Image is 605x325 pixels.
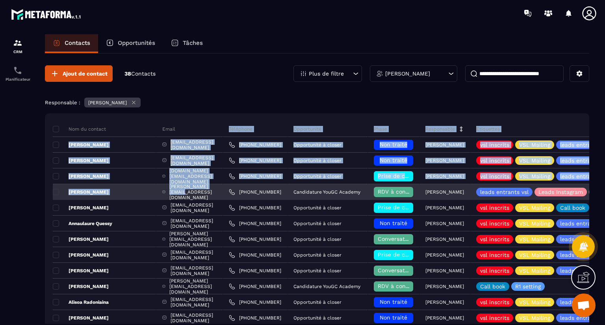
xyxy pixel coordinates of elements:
[293,174,341,179] p: Opportunité à closer
[374,126,387,132] p: Phase
[229,252,281,258] a: [PHONE_NUMBER]
[229,315,281,321] a: [PHONE_NUMBER]
[519,205,550,211] p: VSL Mailing
[65,39,90,46] p: Contacts
[378,267,439,273] span: Conversation en cours
[480,189,529,195] p: leads entrants vsl
[229,189,281,195] a: [PHONE_NUMBER]
[2,50,33,54] p: CRM
[53,236,109,242] p: [PERSON_NAME]
[131,70,156,77] span: Contacts
[53,173,109,179] p: [PERSON_NAME]
[163,34,211,53] a: Tâches
[480,236,509,242] p: vsl inscrits
[229,205,281,211] a: [PHONE_NUMBER]
[476,126,500,132] p: Étiquettes
[480,268,509,273] p: vsl inscrits
[480,252,509,258] p: vsl inscrits
[425,126,455,132] p: Responsable
[118,39,155,46] p: Opportunités
[53,252,109,258] p: [PERSON_NAME]
[229,157,281,164] a: [PHONE_NUMBER]
[45,34,98,53] a: Contacts
[293,158,341,163] p: Opportunité à closer
[293,221,341,226] p: Opportunité à closer
[53,157,109,164] p: [PERSON_NAME]
[425,142,464,148] p: [PERSON_NAME]
[519,236,550,242] p: VSL Mailing
[229,236,281,242] a: [PHONE_NUMBER]
[13,66,22,75] img: scheduler
[378,173,451,179] span: Prise de contact effectuée
[425,236,464,242] p: [PERSON_NAME]
[53,268,109,274] p: [PERSON_NAME]
[425,252,464,258] p: [PERSON_NAME]
[378,236,439,242] span: Conversation en cours
[425,299,464,305] p: [PERSON_NAME]
[53,189,109,195] p: [PERSON_NAME]
[293,284,360,289] p: Candidature YouGC Academy
[293,236,341,242] p: Opportunité à closer
[293,268,341,273] p: Opportunité à closer
[293,126,321,132] p: Opportunité
[480,142,509,148] p: vsl inscrits
[480,174,509,179] p: vsl inscrits
[98,34,163,53] a: Opportunités
[229,173,281,179] a: [PHONE_NUMBER]
[378,251,451,258] span: Prise de contact effectuée
[2,60,33,87] a: schedulerschedulerPlanificateur
[293,142,341,148] p: Opportunité à closer
[425,284,464,289] p: [PERSON_NAME]
[229,142,281,148] a: [PHONE_NUMBER]
[229,220,281,227] a: [PHONE_NUMBER]
[519,299,550,305] p: VSL Mailing
[293,205,341,211] p: Opportunité à closer
[53,299,109,305] p: Alisoa Radoniaina
[293,189,360,195] p: Candidature YouGC Academy
[480,315,509,321] p: vsl inscrits
[53,283,109,290] p: [PERSON_NAME]
[229,126,252,132] p: Téléphone
[380,299,407,305] span: Non traité
[53,220,112,227] p: Annaulaure Quessy
[572,294,596,317] a: Ouvrir le chat
[425,158,464,163] p: [PERSON_NAME]
[480,284,505,289] p: Call book
[229,283,281,290] a: [PHONE_NUMBER]
[13,38,22,48] img: formation
[53,126,106,132] p: Nom du contact
[309,71,344,76] p: Plus de filtre
[380,220,407,226] span: Non traité
[385,71,430,76] p: [PERSON_NAME]
[425,221,464,226] p: [PERSON_NAME]
[378,283,429,289] span: RDV à confimer ❓
[11,7,82,21] img: logo
[425,189,464,195] p: [PERSON_NAME]
[63,70,108,78] span: Ajout de contact
[53,315,109,321] p: [PERSON_NAME]
[480,299,509,305] p: vsl inscrits
[425,315,464,321] p: [PERSON_NAME]
[560,205,585,211] p: Call book
[480,205,509,211] p: vsl inscrits
[45,65,113,82] button: Ajout de contact
[519,158,550,163] p: VSL Mailing
[53,205,109,211] p: [PERSON_NAME]
[88,100,127,105] p: [PERSON_NAME]
[425,205,464,211] p: [PERSON_NAME]
[380,314,407,321] span: Non traité
[124,70,156,78] p: 38
[480,158,509,163] p: vsl inscrits
[45,100,80,105] p: Responsable :
[425,174,464,179] p: [PERSON_NAME]
[519,142,550,148] p: VSL Mailing
[519,268,550,273] p: VSL Mailing
[293,299,341,305] p: Opportunité à closer
[378,204,451,211] span: Prise de contact effectuée
[53,142,109,148] p: [PERSON_NAME]
[538,189,583,195] p: Leads Instagram
[229,268,281,274] a: [PHONE_NUMBER]
[162,126,175,132] p: Email
[519,315,550,321] p: VSL Mailing
[519,221,550,226] p: VSL Mailing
